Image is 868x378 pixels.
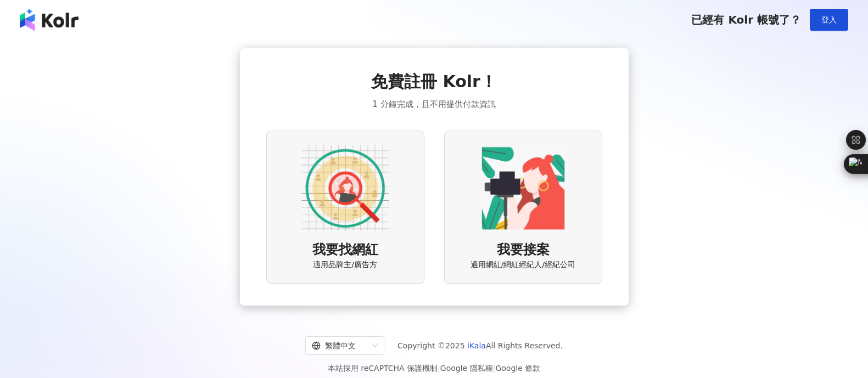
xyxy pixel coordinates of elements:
[497,241,550,259] span: 我要接案
[821,15,837,24] span: 登入
[371,70,497,93] span: 免費註冊 Kolr！
[810,9,848,31] button: 登入
[495,364,540,373] a: Google 條款
[397,339,563,352] span: Copyright © 2025 All Rights Reserved.
[312,241,378,259] span: 我要找網紅
[438,364,440,373] span: |
[313,259,377,270] span: 適用品牌主/廣告方
[301,144,389,232] img: AD identity option
[479,144,567,232] img: KOL identity option
[471,259,575,270] span: 適用網紅/網紅經紀人/經紀公司
[20,9,79,31] img: logo
[467,341,486,350] a: iKala
[328,362,540,375] span: 本站採用 reCAPTCHA 保護機制
[312,337,368,354] div: 繁體中文
[691,13,801,26] span: 已經有 Kolr 帳號了？
[493,364,496,373] span: |
[372,98,495,111] span: 1 分鐘完成，且不用提供付款資訊
[440,364,493,373] a: Google 隱私權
